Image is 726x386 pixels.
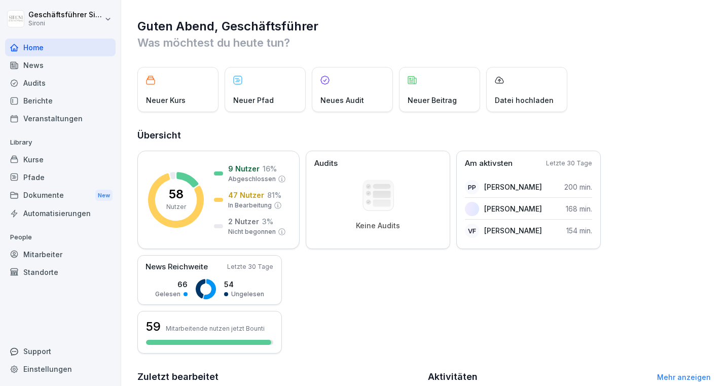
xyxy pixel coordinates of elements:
[465,224,479,238] div: VF
[5,39,116,56] a: Home
[224,279,264,290] p: 54
[137,128,711,143] h2: Übersicht
[228,227,276,236] p: Nicht begonnen
[28,20,102,27] p: Sironi
[5,74,116,92] a: Audits
[137,18,711,34] h1: Guten Abend, Geschäftsführer
[262,216,273,227] p: 3 %
[484,203,542,214] p: [PERSON_NAME]
[465,158,513,169] p: Am aktivsten
[228,201,272,210] p: In Bearbeitung
[5,263,116,281] a: Standorte
[146,95,186,106] p: Neuer Kurs
[408,95,457,106] p: Neuer Beitrag
[5,56,116,74] a: News
[566,203,592,214] p: 168 min.
[5,245,116,263] a: Mitarbeiter
[495,95,554,106] p: Datei hochladen
[146,261,208,273] p: News Reichweite
[5,110,116,127] a: Veranstaltungen
[155,279,188,290] p: 66
[356,221,400,230] p: Keine Audits
[5,342,116,360] div: Support
[5,186,116,205] a: DokumenteNew
[5,168,116,186] a: Pfade
[5,204,116,222] a: Automatisierungen
[5,151,116,168] a: Kurse
[233,95,274,106] p: Neuer Pfad
[228,174,276,184] p: Abgeschlossen
[484,225,542,236] p: [PERSON_NAME]
[546,159,592,168] p: Letzte 30 Tage
[137,34,711,51] p: Was möchtest du heute tun?
[228,216,259,227] p: 2 Nutzer
[169,188,184,200] p: 58
[465,180,479,194] div: PP
[5,134,116,151] p: Library
[155,290,180,299] p: Gelesen
[657,373,711,381] a: Mehr anzeigen
[95,190,113,201] div: New
[267,190,281,200] p: 81 %
[428,370,478,384] h2: Aktivitäten
[166,325,265,332] p: Mitarbeitende nutzen jetzt Bounti
[314,158,338,169] p: Audits
[166,202,186,212] p: Nutzer
[5,229,116,245] p: People
[228,163,260,174] p: 9 Nutzer
[137,370,421,384] h2: Zuletzt bearbeitet
[28,11,102,19] p: Geschäftsführer Sironi
[566,225,592,236] p: 154 min.
[5,360,116,378] a: Einstellungen
[484,182,542,192] p: [PERSON_NAME]
[227,262,273,271] p: Letzte 30 Tage
[564,182,592,192] p: 200 min.
[263,163,277,174] p: 16 %
[5,186,116,205] div: Dokumente
[231,290,264,299] p: Ungelesen
[320,95,364,106] p: Neues Audit
[146,318,161,335] h3: 59
[228,190,264,200] p: 47 Nutzer
[5,92,116,110] a: Berichte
